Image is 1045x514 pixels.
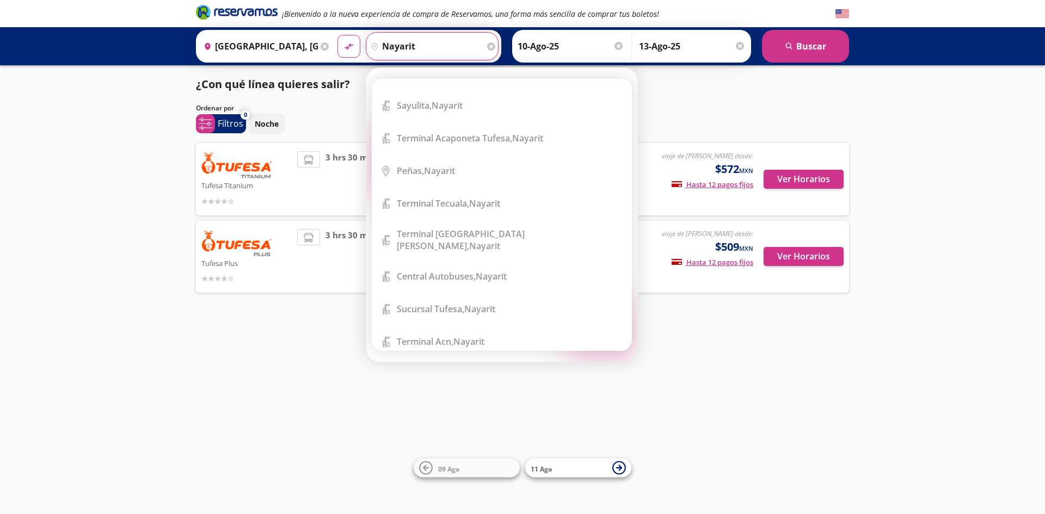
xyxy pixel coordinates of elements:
span: Hasta 12 pagos fijos [672,179,753,189]
div: Nayarit [397,165,455,177]
small: MXN [739,166,753,175]
img: Tufesa Titanium [201,151,272,178]
p: Noche [255,118,279,129]
button: Ver Horarios [764,170,844,189]
button: 11 Ago [525,459,631,478]
b: Central Autobuses, [397,270,476,282]
button: 09 Ago [414,459,520,478]
span: 3 hrs 30 mins [325,229,380,285]
em: viaje de [PERSON_NAME] desde: [662,151,753,160]
b: Terminal [GEOGRAPHIC_DATA][PERSON_NAME], [397,228,525,252]
button: Noche [249,113,285,134]
b: Terminal Acaponeta Tufesa, [397,132,512,144]
span: $572 [715,161,753,177]
p: Tufesa Titanium [201,178,292,191]
div: Nayarit [397,100,463,112]
div: Nayarit [397,270,507,282]
button: Ver Horarios [764,247,844,266]
button: English [835,7,849,21]
b: Peñas, [397,165,424,177]
span: 11 Ago [531,464,552,473]
div: Nayarit [397,303,495,315]
a: Brand Logo [196,4,278,23]
i: Brand Logo [196,4,278,20]
b: Sucursal Tufesa, [397,303,464,315]
p: Tufesa Plus [201,256,292,269]
div: Nayarit [397,228,623,252]
input: Buscar Destino [366,33,485,60]
b: Terminal Tecuala, [397,197,469,209]
button: 0Filtros [196,114,246,133]
div: Nayarit [397,197,500,209]
b: Sayulita, [397,100,432,112]
small: MXN [739,244,753,252]
em: ¡Bienvenido a la nueva experiencia de compra de Reservamos, una forma más sencilla de comprar tus... [282,9,659,19]
img: Tufesa Plus [201,229,272,256]
input: Elegir Fecha [518,33,624,60]
em: viaje de [PERSON_NAME] desde: [662,229,753,238]
p: ¿Con qué línea quieres salir? [196,76,350,92]
span: $509 [715,239,753,255]
p: Filtros [218,117,243,130]
span: 09 Ago [438,464,459,473]
div: Nayarit [397,132,543,144]
span: Hasta 12 pagos fijos [672,257,753,267]
span: 3 hrs 30 mins [325,151,380,207]
p: Ordenar por [196,103,234,113]
input: Buscar Origen [199,33,318,60]
div: Nayarit [397,336,484,348]
button: Buscar [762,30,849,63]
input: Opcional [639,33,746,60]
span: 0 [244,110,247,120]
b: Terminal Acn, [397,336,453,348]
